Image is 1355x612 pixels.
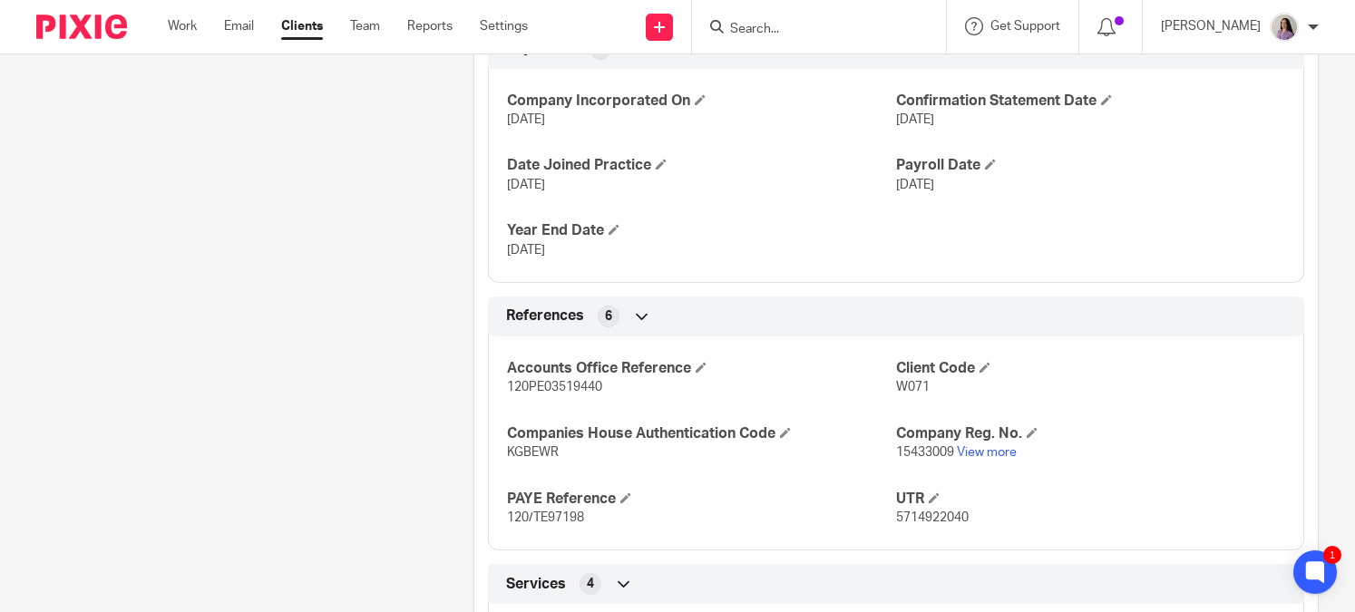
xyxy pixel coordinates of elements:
h4: Confirmation Statement Date [896,92,1285,111]
h4: UTR [896,490,1285,509]
p: [PERSON_NAME] [1161,17,1261,35]
span: 120/TE97198 [507,511,584,524]
h4: Year End Date [507,221,896,240]
a: View more [957,446,1017,459]
h4: Companies House Authentication Code [507,424,896,443]
h4: Company Incorporated On [507,92,896,111]
span: [DATE] [507,179,545,191]
a: Team [350,17,380,35]
span: 120PE03519440 [507,381,602,393]
h4: PAYE Reference [507,490,896,509]
a: Email [224,17,254,35]
span: [DATE] [896,113,934,126]
img: Pixie [36,15,127,39]
span: 5714922040 [896,511,969,524]
span: KGBEWR [507,446,559,459]
span: 4 [587,575,594,593]
span: Get Support [990,20,1060,33]
h4: Client Code [896,359,1285,378]
h4: Accounts Office Reference [507,359,896,378]
span: W071 [896,381,930,393]
a: Settings [480,17,528,35]
span: References [506,306,584,325]
span: 6 [605,307,612,325]
input: Search [728,22,892,38]
h4: Company Reg. No. [896,424,1285,443]
a: Work [168,17,197,35]
h4: Payroll Date [896,156,1285,175]
h4: Date Joined Practice [507,156,896,175]
div: 1 [1323,546,1341,564]
a: Reports [407,17,453,35]
img: Olivia.jpg [1270,13,1299,42]
span: [DATE] [896,179,934,191]
span: [DATE] [507,244,545,257]
span: 15433009 [896,446,954,459]
a: Clients [281,17,323,35]
span: Services [506,575,566,594]
span: [DATE] [507,113,545,126]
